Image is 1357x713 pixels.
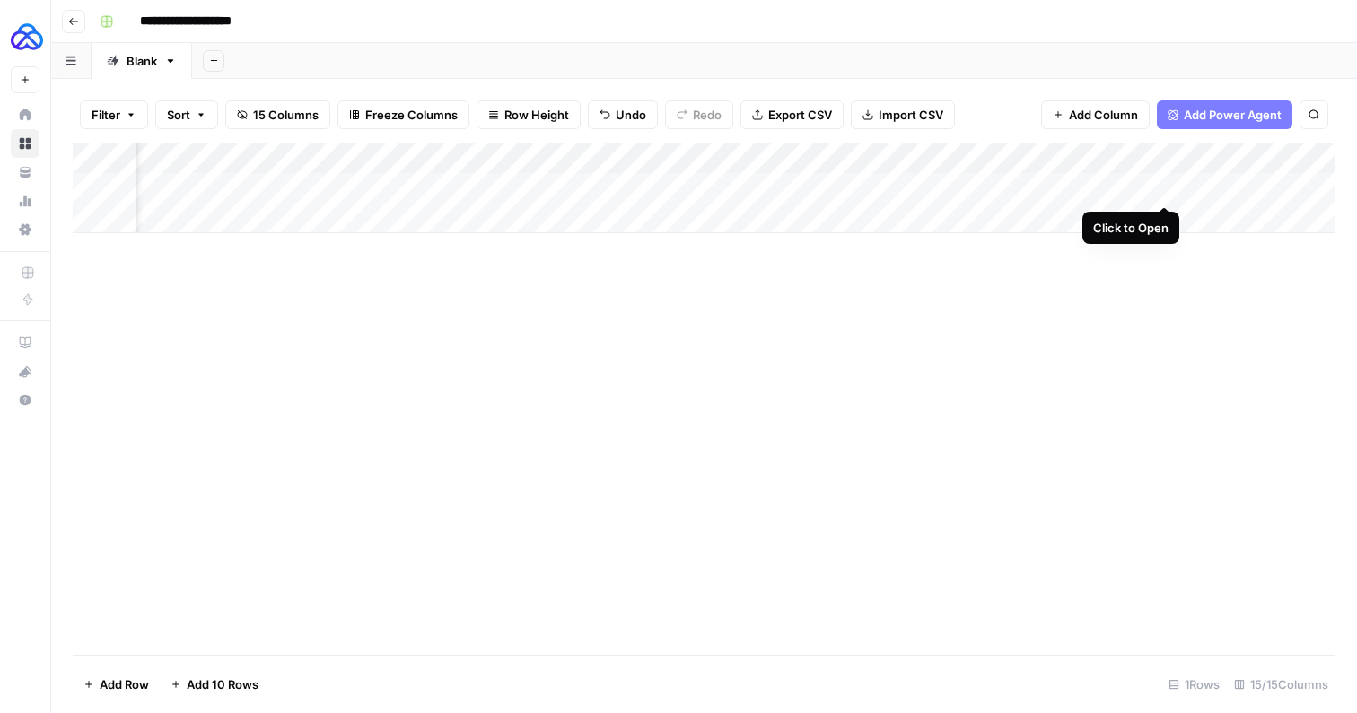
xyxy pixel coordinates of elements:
button: Add Power Agent [1157,100,1292,129]
button: Workspace: AUQ [11,14,39,59]
span: Redo [693,106,722,124]
span: Add Row [100,675,149,693]
button: What's new? [11,357,39,386]
div: 1 Rows [1161,670,1227,699]
button: Redo [665,100,733,129]
a: Usage [11,187,39,215]
button: Sort [155,100,218,129]
button: Freeze Columns [337,100,469,129]
a: Browse [11,129,39,158]
span: 15 Columns [253,106,319,124]
span: Export CSV [768,106,832,124]
button: Export CSV [740,100,844,129]
span: Add Column [1069,106,1138,124]
span: Filter [92,106,120,124]
button: Add Row [73,670,160,699]
div: 15/15 Columns [1227,670,1335,699]
a: AirOps Academy [11,328,39,357]
button: Filter [80,100,148,129]
button: Add Column [1041,100,1150,129]
button: Undo [588,100,658,129]
button: 15 Columns [225,100,330,129]
span: Freeze Columns [365,106,458,124]
div: Blank [127,52,157,70]
a: Settings [11,215,39,244]
div: What's new? [12,358,39,385]
a: Your Data [11,158,39,187]
span: Add 10 Rows [187,675,258,693]
a: Blank [92,43,192,79]
button: Row Height [477,100,581,129]
div: Click to Open [1093,219,1169,237]
span: Sort [167,106,190,124]
span: Undo [616,106,646,124]
span: Add Power Agent [1184,106,1282,124]
span: Row Height [504,106,569,124]
img: AUQ Logo [11,21,43,53]
button: Add 10 Rows [160,670,269,699]
a: Home [11,100,39,129]
span: Import CSV [879,106,943,124]
button: Help + Support [11,386,39,414]
button: Import CSV [851,100,955,129]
